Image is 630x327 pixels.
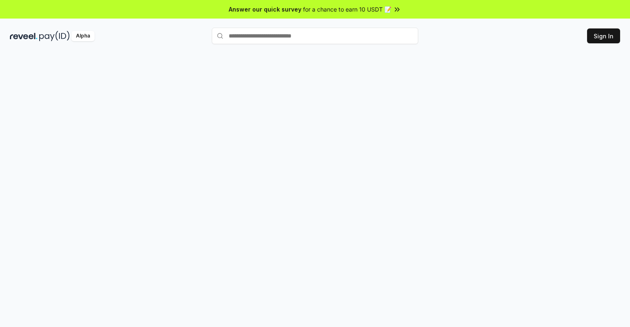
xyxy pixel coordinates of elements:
[39,31,70,41] img: pay_id
[229,5,301,14] span: Answer our quick survey
[303,5,391,14] span: for a chance to earn 10 USDT 📝
[587,28,620,43] button: Sign In
[71,31,95,41] div: Alpha
[10,31,38,41] img: reveel_dark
